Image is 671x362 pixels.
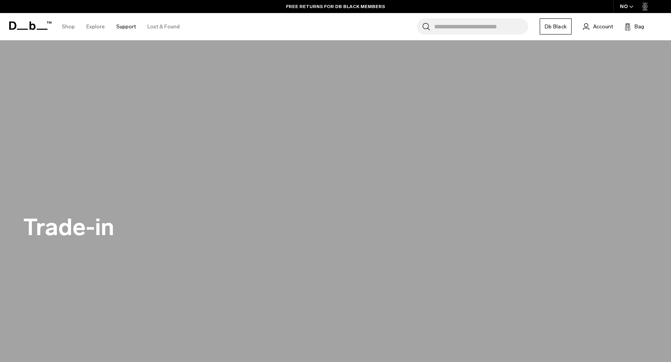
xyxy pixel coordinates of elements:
[23,216,114,239] h2: Trade-in
[56,13,185,40] nav: Main Navigation
[116,13,136,40] a: Support
[593,23,613,31] span: Account
[540,18,572,35] a: Db Black
[635,23,644,31] span: Bag
[147,13,180,40] a: Lost & Found
[62,13,75,40] a: Shop
[583,22,613,31] a: Account
[86,13,105,40] a: Explore
[625,22,644,31] button: Bag
[286,3,385,10] a: FREE RETURNS FOR DB BLACK MEMBERS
